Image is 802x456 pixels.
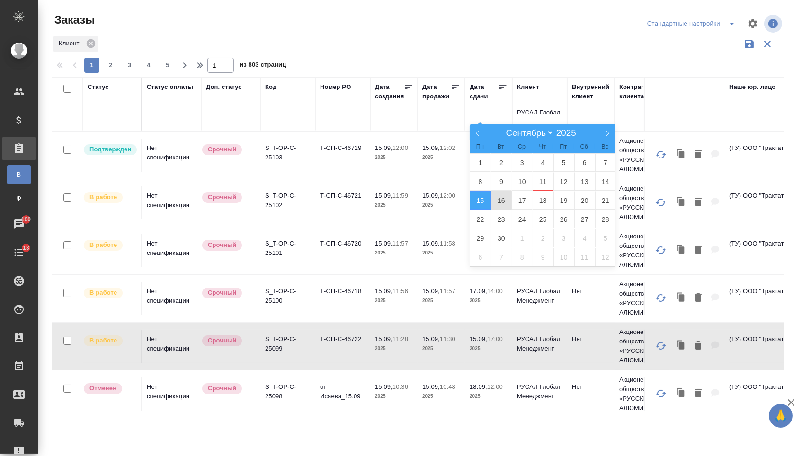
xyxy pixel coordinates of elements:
div: Код [265,82,276,92]
p: РУСАЛ Глобал Менеджмент [517,334,562,353]
div: Дата создания [375,82,404,101]
p: 15.09, [375,240,392,247]
p: 11:28 [392,335,408,342]
p: Акционерное общество «РУССКИЙ АЛЮМИНИ... [619,280,665,317]
div: Выставляет ПМ после принятия заказа от КМа [83,239,136,252]
span: Сентябрь 16, 2025 [491,191,512,210]
span: Сентябрь 13, 2025 [574,172,595,191]
p: РУСАЛ Глобал Менеджмент [517,287,562,306]
p: 12:00 [487,383,503,390]
button: Обновить [650,143,672,166]
span: Вс [595,144,615,150]
span: Ф [12,193,26,203]
span: Сентябрь 9, 2025 [491,172,512,191]
p: 15.09, [375,192,392,199]
span: Сентябрь 19, 2025 [553,191,574,210]
p: Акционерное общество «РУССКИЙ АЛЮМИНИ... [619,375,665,413]
td: Нет спецификации [142,282,201,315]
p: 15.09, [375,288,392,295]
p: 2025 [375,296,413,306]
p: 11:57 [392,240,408,247]
td: Нет спецификации [142,377,201,411]
span: Сентябрь 26, 2025 [553,210,574,228]
p: Отменен [89,384,116,393]
div: Клиент [53,36,98,52]
div: Выставляется автоматически, если на указанный объем услуг необходимо больше времени в стандартном... [201,334,256,347]
td: Т-ОП-С-46720 [315,234,370,267]
td: Т-ОП-С-46721 [315,186,370,219]
td: Т-ОП-С-46718 [315,282,370,315]
div: split button [645,16,741,31]
span: Чт [532,144,553,150]
span: Сентябрь 3, 2025 [512,153,533,172]
div: Выставляется автоматически, если на указанный объем услуг необходимо больше времени в стандартном... [201,191,256,204]
span: Сентябрь 27, 2025 [574,210,595,228]
span: Сентябрь 11, 2025 [533,172,553,191]
p: 10:36 [392,383,408,390]
p: 2025 [422,296,460,306]
td: от Исаева_15.09 [315,377,370,411]
span: Настроить таблицу [741,12,764,35]
div: Выставляет КМ после отмены со стороны клиента. Если уже после запуска – КМ пишет ПМу про отмену, ... [83,382,136,395]
p: 2025 [470,392,508,401]
span: Сентябрь 29, 2025 [470,229,491,247]
div: Выставляет КМ после уточнения всех необходимых деталей и получения согласия клиента на запуск. С ... [83,143,136,156]
div: Выставляется автоматически, если на указанный объем услуг необходимо больше времени в стандартном... [201,239,256,252]
a: 100 [2,212,36,236]
span: Октябрь 6, 2025 [470,248,491,266]
span: Ср [511,144,532,150]
span: Сентябрь 7, 2025 [595,153,616,172]
span: Сентябрь 2, 2025 [491,153,512,172]
span: Сентябрь 23, 2025 [491,210,512,228]
p: 2025 [422,344,460,353]
div: Выставляет ПМ после принятия заказа от КМа [83,191,136,204]
span: Пн [470,144,490,150]
span: Сентябрь 10, 2025 [512,172,533,191]
span: Сентябрь 6, 2025 [574,153,595,172]
span: 2 [103,61,118,70]
p: 2025 [375,201,413,210]
p: S_T-OP-C-25098 [265,382,311,401]
span: Сентябрь 21, 2025 [595,191,616,210]
td: Т-ОП-С-46719 [315,139,370,172]
div: Контрагент клиента [619,82,665,101]
p: Подтвержден [89,145,131,154]
p: Срочный [208,145,236,154]
span: Сентябрь 22, 2025 [470,210,491,228]
button: Обновить [650,239,672,262]
td: Нет спецификации [142,234,201,267]
p: 15.09, [375,383,392,390]
span: Заказы [52,12,95,27]
span: Сентябрь 28, 2025 [595,210,616,228]
button: 2 [103,58,118,73]
p: 10:48 [440,383,455,390]
span: 5 [160,61,175,70]
p: 2025 [422,153,460,162]
span: Октябрь 7, 2025 [491,248,512,266]
button: 4 [141,58,156,73]
a: В [7,165,31,184]
p: 15.09, [422,288,440,295]
span: Пт [553,144,574,150]
p: 2025 [375,392,413,401]
span: Октябрь 10, 2025 [553,248,574,266]
span: Октябрь 11, 2025 [574,248,595,266]
span: Сентябрь 15, 2025 [470,191,491,210]
button: 3 [122,58,137,73]
p: Нет [572,287,610,296]
span: Сентябрь 5, 2025 [553,153,574,172]
p: Акционерное общество «РУССКИЙ АЛЮМИНИ... [619,184,665,222]
p: Срочный [208,193,236,202]
p: Нет [572,382,610,392]
div: Номер PO [320,82,351,92]
div: Выставляет ПМ после принятия заказа от КМа [83,287,136,299]
p: 11:57 [440,288,455,295]
button: Сохранить фильтры [740,35,758,53]
span: Сентябрь 18, 2025 [533,191,553,210]
span: Сентябрь 8, 2025 [470,172,491,191]
span: Октябрь 5, 2025 [595,229,616,247]
p: Срочный [208,240,236,250]
span: 🙏 [773,406,789,426]
span: Посмотреть информацию [764,15,784,33]
div: Выставляется автоматически, если на указанный объем услуг необходимо больше времени в стандартном... [201,382,256,395]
